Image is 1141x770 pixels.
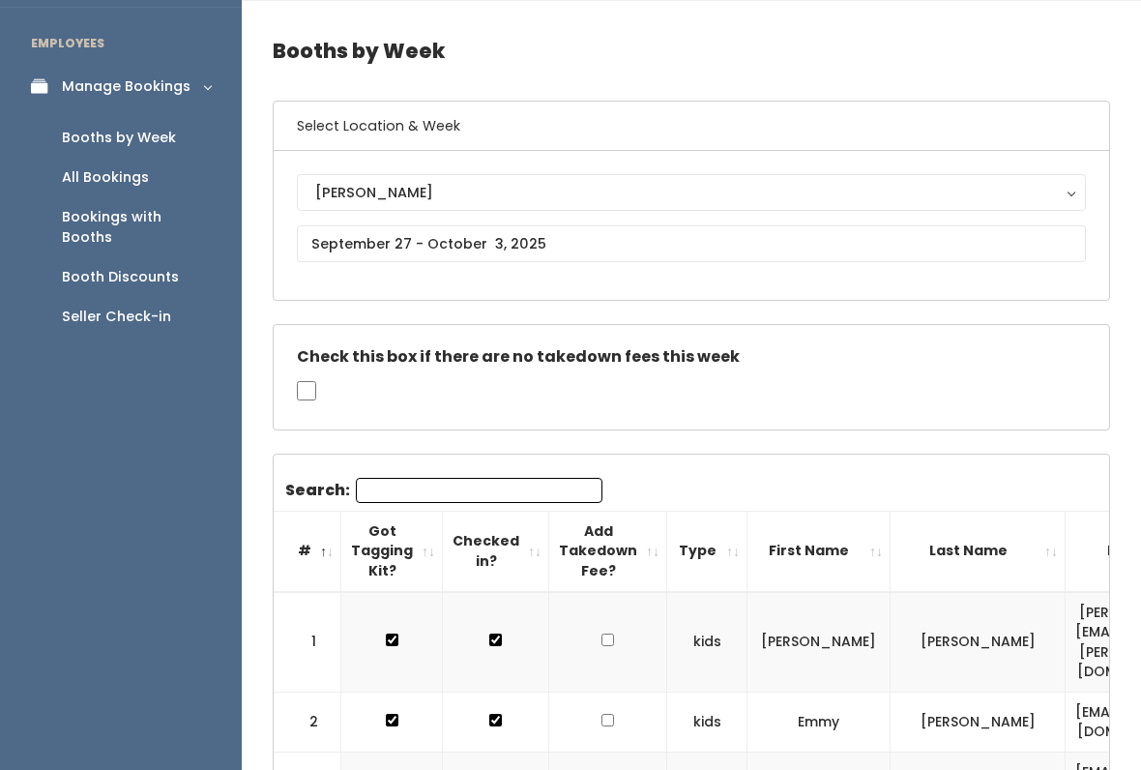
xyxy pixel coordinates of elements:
th: Type: activate to sort column ascending [667,511,747,591]
td: [PERSON_NAME] [891,692,1066,752]
div: Manage Bookings [62,76,190,97]
div: All Bookings [62,167,149,188]
th: Got Tagging Kit?: activate to sort column ascending [341,511,443,591]
td: kids [667,592,747,693]
th: Last Name: activate to sort column ascending [891,511,1066,591]
label: Search: [285,478,602,503]
input: September 27 - October 3, 2025 [297,225,1086,262]
div: Seller Check-in [62,307,171,327]
td: [PERSON_NAME] [891,592,1066,693]
div: Booths by Week [62,128,176,148]
h6: Select Location & Week [274,102,1109,151]
div: Booth Discounts [62,267,179,287]
div: Bookings with Booths [62,207,211,248]
th: Checked in?: activate to sort column ascending [443,511,549,591]
h5: Check this box if there are no takedown fees this week [297,348,1086,366]
td: [PERSON_NAME] [747,592,891,693]
div: [PERSON_NAME] [315,182,1068,203]
button: [PERSON_NAME] [297,174,1086,211]
th: #: activate to sort column descending [274,511,341,591]
td: 1 [274,592,341,693]
th: Add Takedown Fee?: activate to sort column ascending [549,511,667,591]
td: Emmy [747,692,891,752]
th: First Name: activate to sort column ascending [747,511,891,591]
td: 2 [274,692,341,752]
input: Search: [356,478,602,503]
td: kids [667,692,747,752]
h4: Booths by Week [273,24,1110,77]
